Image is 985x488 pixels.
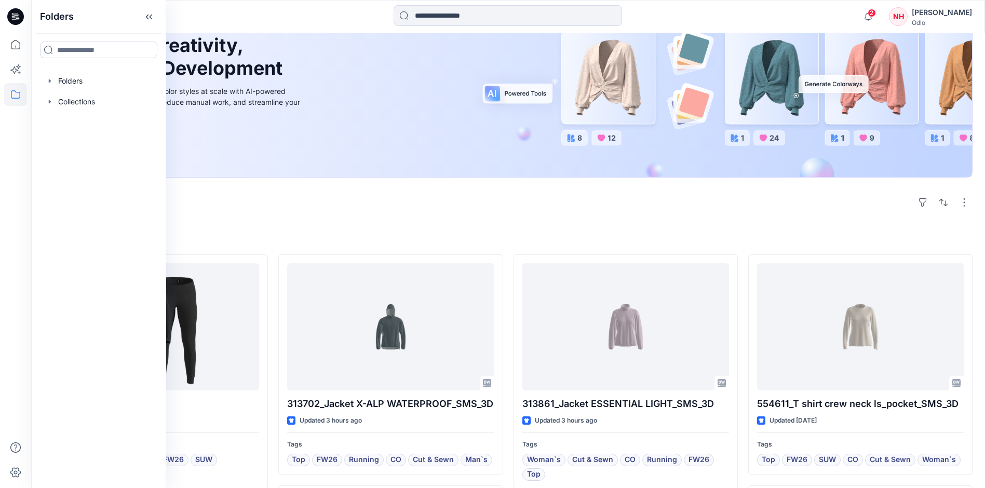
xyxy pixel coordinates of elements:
[647,454,677,466] span: Running
[535,415,597,426] p: Updated 3 hours ago
[287,439,494,450] p: Tags
[69,131,303,152] a: Discover more
[847,454,858,466] span: CO
[870,454,911,466] span: Cut & Sewn
[522,439,729,450] p: Tags
[922,454,956,466] span: Woman`s
[757,439,964,450] p: Tags
[522,263,729,390] a: 313861_Jacket ESSENTIAL LIGHT_SMS_3D
[44,232,973,244] h4: Styles
[757,263,964,390] a: 554611_T shirt crew neck ls_pocket_SMS_3D
[522,397,729,411] p: 313861_Jacket ESSENTIAL LIGHT_SMS_3D
[819,454,836,466] span: SUW
[762,454,775,466] span: Top
[912,6,972,19] div: [PERSON_NAME]
[787,454,807,466] span: FW26
[195,454,212,466] span: SUW
[69,34,287,79] h1: Unleash Creativity, Speed Up Development
[912,19,972,26] div: Odlo
[349,454,379,466] span: Running
[390,454,401,466] span: CO
[572,454,613,466] span: Cut & Sewn
[465,454,488,466] span: Man`s
[292,454,305,466] span: Top
[770,415,817,426] p: Updated [DATE]
[69,86,303,118] div: Explore ideas faster and recolor styles at scale with AI-powered tools that boost creativity, red...
[527,468,541,481] span: Top
[689,454,709,466] span: FW26
[287,263,494,390] a: 313702_Jacket X-ALP WATERPROOF_SMS_3D
[868,9,876,17] span: 2
[287,397,494,411] p: 313702_Jacket X-ALP WATERPROOF_SMS_3D
[889,7,908,26] div: NH
[317,454,338,466] span: FW26
[413,454,454,466] span: Cut & Sewn
[757,397,964,411] p: 554611_T shirt crew neck ls_pocket_SMS_3D
[300,415,362,426] p: Updated 3 hours ago
[625,454,636,466] span: CO
[527,454,561,466] span: Woman`s
[163,454,184,466] span: FW26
